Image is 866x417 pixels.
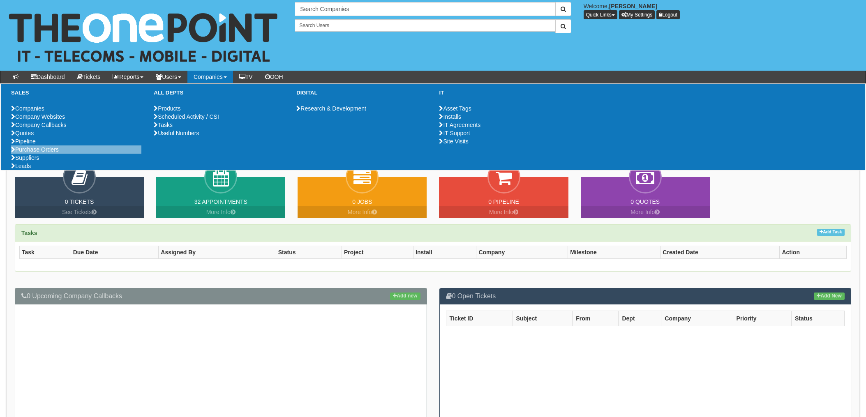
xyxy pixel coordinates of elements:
[21,230,37,236] strong: Tasks
[733,311,791,326] th: Priority
[584,10,617,19] button: Quick Links
[150,71,187,83] a: Users
[15,206,144,218] a: See Tickets
[65,198,94,205] a: 0 Tickets
[20,246,71,259] th: Task
[439,206,568,218] a: More Info
[233,71,259,83] a: TV
[11,105,44,112] a: Companies
[296,105,366,112] a: Research & Development
[439,105,471,112] a: Asset Tags
[577,2,866,19] div: Welcome,
[11,163,31,169] a: Leads
[488,198,519,205] a: 0 Pipeline
[11,138,36,145] a: Pipeline
[352,198,372,205] a: 0 Jobs
[630,198,660,205] a: 0 Quotes
[295,19,555,32] input: Search Users
[11,130,34,136] a: Quotes
[446,311,513,326] th: Ticket ID
[298,206,427,218] a: More Info
[573,311,619,326] th: From
[342,246,413,259] th: Project
[619,10,655,19] a: My Settings
[413,246,476,259] th: Install
[439,138,468,145] a: Site Visits
[71,246,159,259] th: Due Date
[187,71,233,83] a: Companies
[11,122,67,128] a: Company Callbacks
[581,206,710,218] a: More Info
[106,71,150,83] a: Reports
[295,2,555,16] input: Search Companies
[814,293,845,300] a: Add New
[439,122,480,128] a: IT Agreements
[609,3,657,9] b: [PERSON_NAME]
[296,90,427,100] h3: Digital
[660,246,780,259] th: Created Date
[11,154,39,161] a: Suppliers
[439,130,470,136] a: IT Support
[661,311,733,326] th: Company
[11,146,59,153] a: Purchase Orders
[154,105,180,112] a: Products
[780,246,847,259] th: Action
[156,206,285,218] a: More Info
[154,122,173,128] a: Tasks
[791,311,844,326] th: Status
[25,71,71,83] a: Dashboard
[11,90,141,100] h3: Sales
[568,246,660,259] th: Milestone
[446,293,845,300] h3: 0 Open Tickets
[276,246,342,259] th: Status
[154,113,219,120] a: Scheduled Activity / CSI
[656,10,680,19] a: Logout
[11,113,65,120] a: Company Websites
[194,198,247,205] a: 32 Appointments
[439,90,569,100] h3: IT
[259,71,289,83] a: OOH
[817,229,845,236] a: Add Task
[439,113,461,120] a: Installs
[159,246,276,259] th: Assigned By
[21,293,420,300] h3: 0 Upcoming Company Callbacks
[154,90,284,100] h3: All Depts
[476,246,568,259] th: Company
[390,293,420,300] a: Add new
[619,311,661,326] th: Dept
[513,311,573,326] th: Subject
[71,71,107,83] a: Tickets
[154,130,199,136] a: Useful Numbers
